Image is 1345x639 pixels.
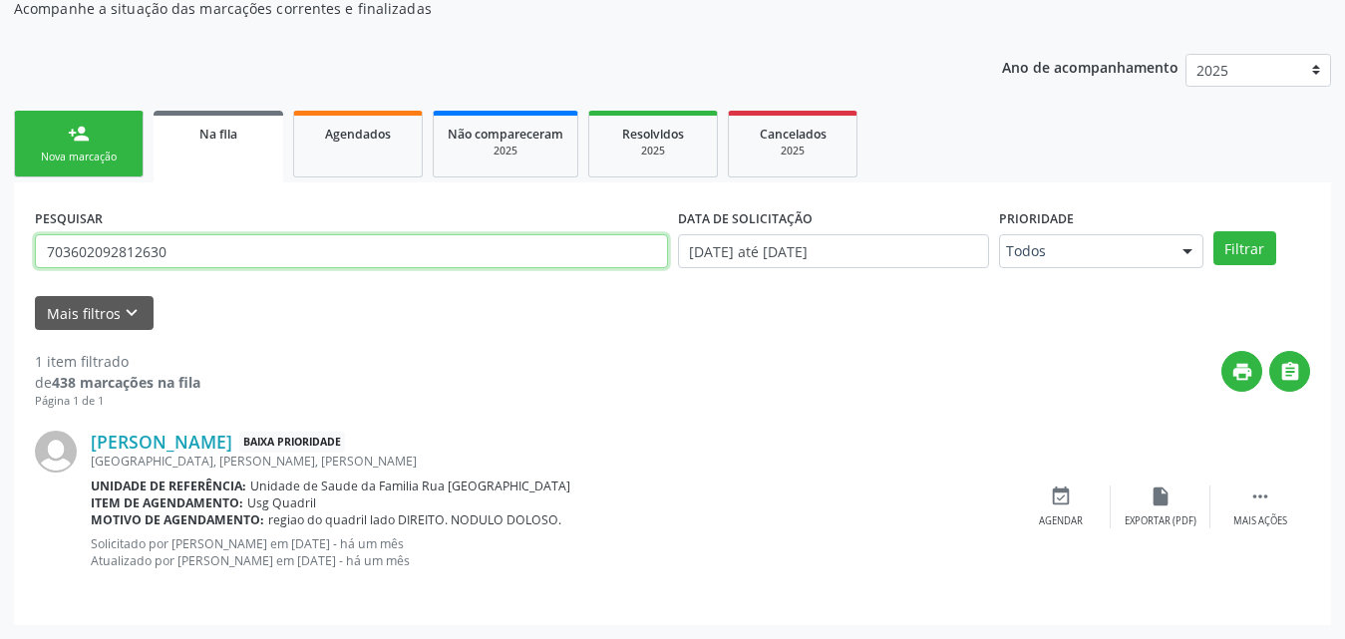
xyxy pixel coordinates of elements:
[1150,485,1172,507] i: insert_drive_file
[743,144,842,159] div: 2025
[35,393,200,410] div: Página 1 de 1
[250,478,570,494] span: Unidade de Saude da Familia Rua [GEOGRAPHIC_DATA]
[678,203,813,234] label: DATA DE SOLICITAÇÃO
[91,494,243,511] b: Item de agendamento:
[91,511,264,528] b: Motivo de agendamento:
[35,351,200,372] div: 1 item filtrado
[1002,54,1178,79] p: Ano de acompanhamento
[1221,351,1262,392] button: print
[121,302,143,324] i: keyboard_arrow_down
[52,373,200,392] strong: 438 marcações na fila
[35,203,103,234] label: PESQUISAR
[29,150,129,164] div: Nova marcação
[68,123,90,145] div: person_add
[91,431,232,453] a: [PERSON_NAME]
[35,431,77,473] img: img
[448,144,563,159] div: 2025
[1039,514,1083,528] div: Agendar
[1279,361,1301,383] i: 
[91,535,1011,569] p: Solicitado por [PERSON_NAME] em [DATE] - há um mês Atualizado por [PERSON_NAME] em [DATE] - há um...
[1006,241,1163,261] span: Todos
[622,126,684,143] span: Resolvidos
[448,126,563,143] span: Não compareceram
[247,494,316,511] span: Usg Quadril
[1125,514,1196,528] div: Exportar (PDF)
[1269,351,1310,392] button: 
[1213,231,1276,265] button: Filtrar
[760,126,827,143] span: Cancelados
[35,372,200,393] div: de
[1233,514,1287,528] div: Mais ações
[239,432,345,453] span: Baixa Prioridade
[678,234,989,268] input: Selecione um intervalo
[603,144,703,159] div: 2025
[1050,485,1072,507] i: event_available
[35,296,154,331] button: Mais filtroskeyboard_arrow_down
[35,234,668,268] input: Nome, CNS
[1249,485,1271,507] i: 
[199,126,237,143] span: Na fila
[1231,361,1253,383] i: print
[268,511,561,528] span: regiao do quadril lado DIREITO. NODULO DOLOSO.
[999,203,1074,234] label: Prioridade
[91,478,246,494] b: Unidade de referência:
[325,126,391,143] span: Agendados
[91,453,1011,470] div: [GEOGRAPHIC_DATA], [PERSON_NAME], [PERSON_NAME]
